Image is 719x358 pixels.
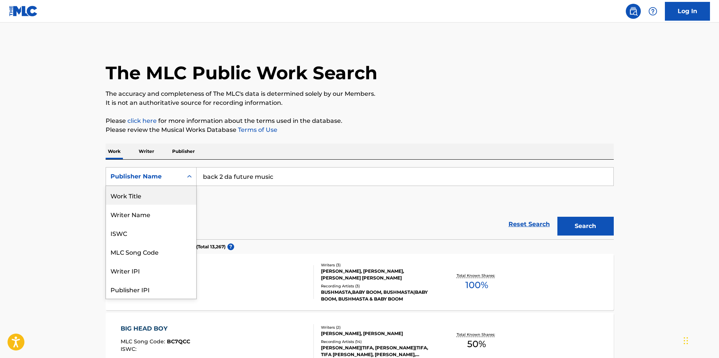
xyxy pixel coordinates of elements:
[557,217,614,236] button: Search
[121,346,138,352] span: ISWC :
[127,117,157,124] a: click here
[321,339,434,344] div: Recording Artists ( 14 )
[106,242,196,261] div: MLC Song Code
[106,62,377,84] h1: The MLC Public Work Search
[321,262,434,268] div: Writers ( 3 )
[321,289,434,302] div: BUSHMASTA,BABY BOOM, BUSHMASTA|BABY BOOM, BUSHMASTA & BABY BOOM
[167,338,190,345] span: BC7QCC
[106,280,196,299] div: Publisher IPI
[106,144,123,159] p: Work
[106,167,614,239] form: Search Form
[121,338,167,345] span: MLC Song Code :
[106,125,614,134] p: Please review the Musical Works Database
[121,324,190,333] div: BIG HEAD BOY
[136,144,156,159] p: Writer
[321,330,434,337] div: [PERSON_NAME], [PERSON_NAME]
[321,325,434,330] div: Writers ( 2 )
[626,4,641,19] a: Public Search
[681,322,719,358] iframe: Chat Widget
[467,337,486,351] span: 50 %
[106,224,196,242] div: ISWC
[321,283,434,289] div: Recording Artists ( 3 )
[505,216,554,233] a: Reset Search
[106,261,196,280] div: Writer IPI
[236,126,277,133] a: Terms of Use
[684,329,688,352] div: Drag
[9,6,38,17] img: MLC Logo
[106,116,614,125] p: Please for more information about the terms used in the database.
[457,332,497,337] p: Total Known Shares:
[106,186,196,205] div: Work Title
[457,273,497,278] p: Total Known Shares:
[321,268,434,281] div: [PERSON_NAME], [PERSON_NAME], [PERSON_NAME] [PERSON_NAME]
[170,144,197,159] p: Publisher
[648,7,657,16] img: help
[629,7,638,16] img: search
[227,243,234,250] span: ?
[321,344,434,358] div: [PERSON_NAME]|TIFA, [PERSON_NAME]|TIFA, TIFA [PERSON_NAME], [PERSON_NAME],[PERSON_NAME], TIFA
[465,278,488,292] span: 100 %
[110,172,178,181] div: Publisher Name
[106,254,614,310] a: MONEY HUNTINGMLC Song Code:MS2VX1ISWC:T3262244037Writers (3)[PERSON_NAME], [PERSON_NAME], [PERSON...
[665,2,710,21] a: Log In
[106,205,196,224] div: Writer Name
[645,4,660,19] div: Help
[106,89,614,98] p: The accuracy and completeness of The MLC's data is determined solely by our Members.
[106,98,614,107] p: It is not an authoritative source for recording information.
